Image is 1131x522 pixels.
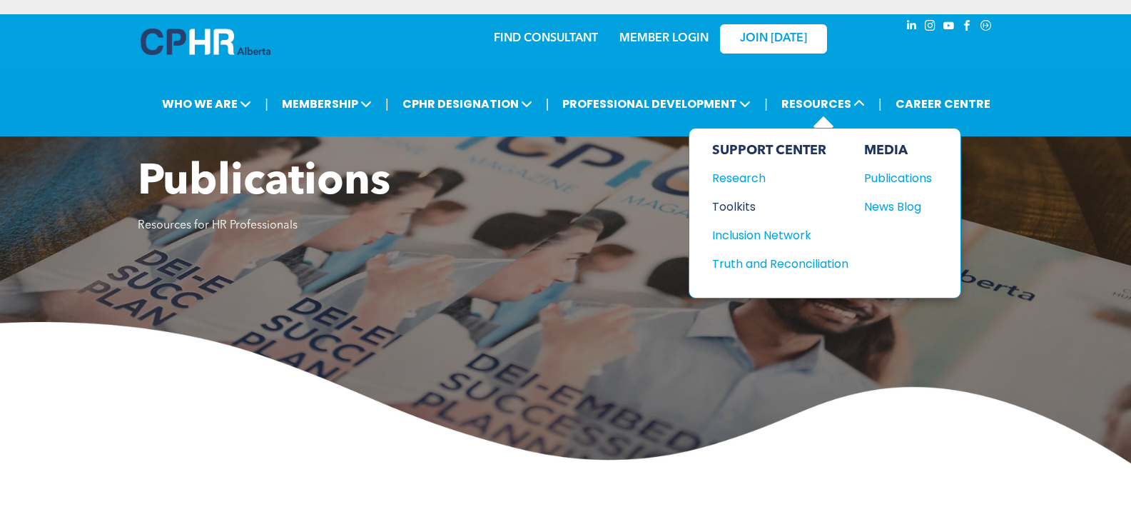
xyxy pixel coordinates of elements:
span: PROFESSIONAL DEVELOPMENT [558,91,755,117]
li: | [546,89,549,119]
span: WHO WE ARE [158,91,255,117]
a: News Blog [864,198,932,216]
div: Truth and Reconciliation [712,255,835,273]
li: | [878,89,882,119]
a: MEMBER LOGIN [619,33,709,44]
a: youtube [941,18,957,37]
a: Publications [864,169,932,187]
div: Research [712,169,835,187]
a: facebook [960,18,975,37]
span: Publications [138,161,390,204]
span: Resources for HR Professionals [138,220,298,231]
a: instagram [923,18,938,37]
div: News Blog [864,198,925,216]
span: RESOURCES [777,91,869,117]
a: Truth and Reconciliation [712,255,848,273]
div: Publications [864,169,925,187]
a: FIND CONSULTANT [494,33,598,44]
a: Toolkits [712,198,848,216]
a: Inclusion Network [712,226,848,244]
li: | [265,89,268,119]
a: linkedin [904,18,920,37]
div: MEDIA [864,143,932,159]
span: MEMBERSHIP [278,91,376,117]
a: Social network [978,18,994,37]
a: JOIN [DATE] [720,24,827,54]
div: SUPPORT CENTER [712,143,848,159]
a: Research [712,169,848,187]
a: CAREER CENTRE [891,91,995,117]
span: JOIN [DATE] [740,32,807,46]
li: | [764,89,768,119]
div: Toolkits [712,198,835,216]
span: CPHR DESIGNATION [398,91,537,117]
div: Inclusion Network [712,226,835,244]
li: | [385,89,389,119]
img: A blue and white logo for cp alberta [141,29,270,55]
